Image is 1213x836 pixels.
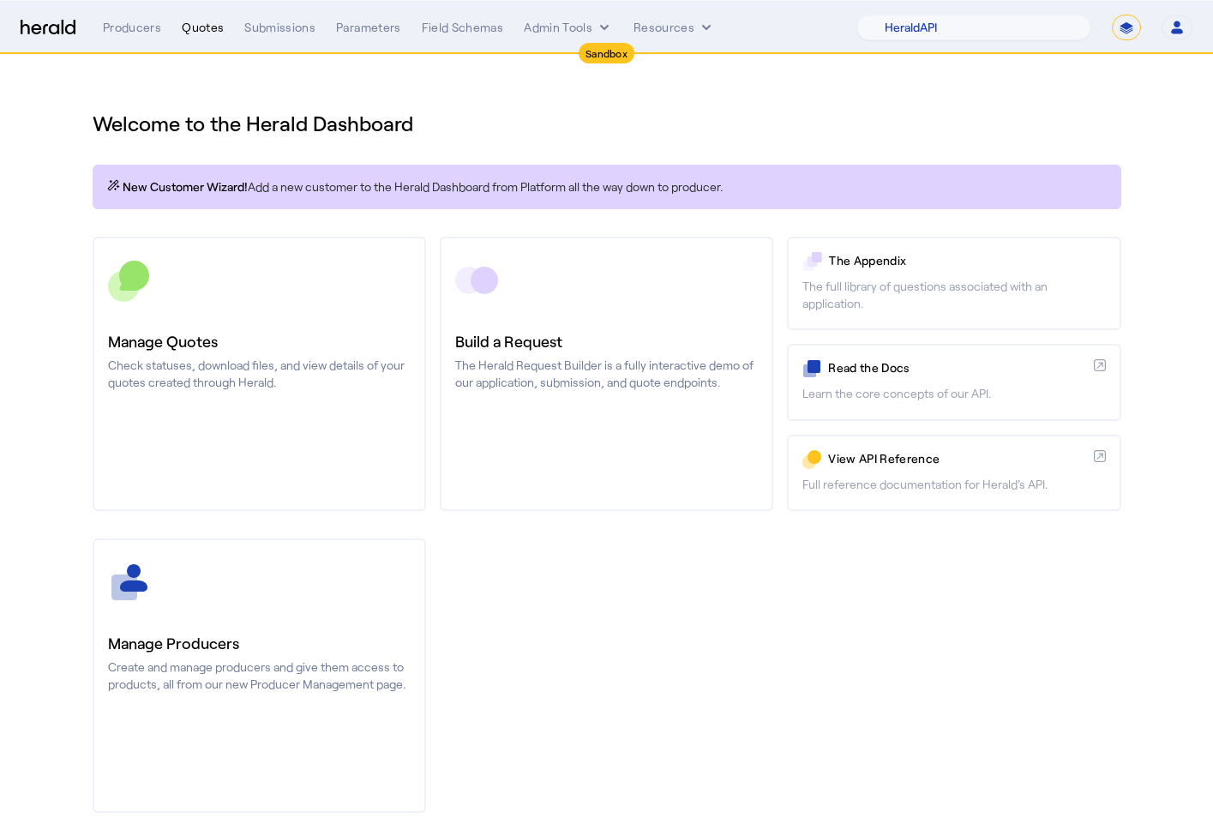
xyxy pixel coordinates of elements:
[182,19,224,36] div: Quotes
[634,19,715,36] button: Resources dropdown menu
[108,357,411,391] p: Check statuses, download files, and view details of your quotes created through Herald.
[21,20,75,36] img: Herald Logo
[103,19,161,36] div: Producers
[828,359,1086,376] p: Read the Docs
[524,19,613,36] button: internal dropdown menu
[440,237,773,511] a: Build a RequestThe Herald Request Builder is a fully interactive demo of our application, submiss...
[455,329,758,353] h3: Build a Request
[787,435,1120,511] a: View API ReferenceFull reference documentation for Herald's API.
[802,278,1105,312] p: The full library of questions associated with an application.
[123,178,248,195] span: New Customer Wizard!
[93,110,1121,137] h1: Welcome to the Herald Dashboard
[579,43,634,63] div: Sandbox
[244,19,315,36] div: Submissions
[93,237,426,511] a: Manage QuotesCheck statuses, download files, and view details of your quotes created through Herald.
[106,178,1108,195] p: Add a new customer to the Herald Dashboard from Platform all the way down to producer.
[802,476,1105,493] p: Full reference documentation for Herald's API.
[787,344,1120,420] a: Read the DocsLearn the core concepts of our API.
[422,19,504,36] div: Field Schemas
[93,538,426,813] a: Manage ProducersCreate and manage producers and give them access to products, all from our new Pr...
[108,329,411,353] h3: Manage Quotes
[336,19,401,36] div: Parameters
[787,237,1120,330] a: The AppendixThe full library of questions associated with an application.
[829,252,1105,269] p: The Appendix
[828,450,1086,467] p: View API Reference
[108,659,411,693] p: Create and manage producers and give them access to products, all from our new Producer Managemen...
[108,631,411,655] h3: Manage Producers
[802,385,1105,402] p: Learn the core concepts of our API.
[455,357,758,391] p: The Herald Request Builder is a fully interactive demo of our application, submission, and quote ...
